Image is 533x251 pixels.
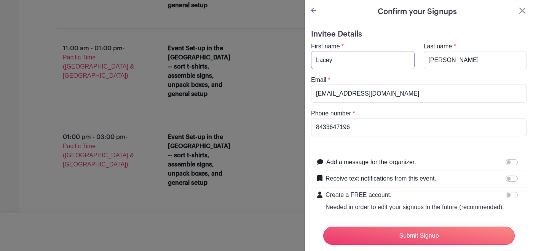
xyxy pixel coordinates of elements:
h5: Invitee Details [311,30,527,39]
label: Receive text notifications from this event. [326,174,436,183]
p: Create a FREE account. [326,190,504,200]
label: Add a message for the organizer. [326,158,416,167]
h5: Confirm your Signups [378,6,457,18]
input: Submit Signup [323,227,515,245]
label: Email [311,75,326,85]
p: Needed in order to edit your signups in the future (recommended). [326,203,504,212]
label: First name [311,42,340,51]
label: Last name [424,42,452,51]
label: Phone number [311,109,351,118]
button: Close [518,6,527,15]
